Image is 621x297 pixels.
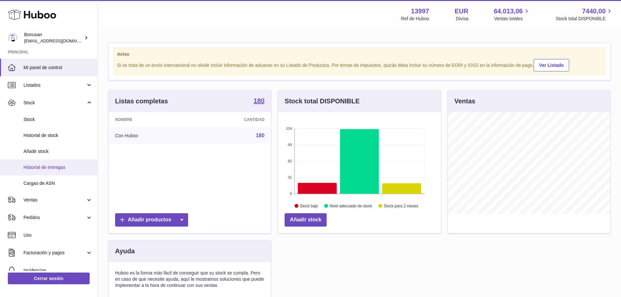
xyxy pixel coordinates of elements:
a: Añadir productos [115,213,188,227]
span: Historial de entregas [23,164,93,171]
text: 0 [290,192,292,196]
span: [EMAIL_ADDRESS][DOMAIN_NAME] [24,38,96,43]
span: 64.013,06 [494,7,523,16]
text: Stock para 2 meses [384,204,418,208]
span: Añadir stock [23,148,93,155]
div: Ref de Huboo [401,16,429,22]
text: 93 [288,143,292,147]
h3: Listas completas [115,97,168,106]
span: Uso [23,232,93,238]
div: Bonusan [24,32,83,44]
img: info@bonusan.es [8,33,18,43]
span: Ventas totales [494,16,530,22]
text: 124 [286,126,292,130]
a: Cerrar sesión [8,273,90,284]
span: Pedidos [23,215,86,221]
span: Stock [23,116,93,123]
a: Añadir stock [285,213,327,227]
a: 7440,00 Stock total DISPONIBLE [556,7,613,22]
strong: 180 [254,97,264,104]
text: Stock bajo [300,204,318,208]
span: Stock [23,100,86,106]
h3: Ventas [454,97,475,106]
a: 180 [256,133,265,138]
th: Cantidad [193,112,271,127]
div: Si se trata de un envío internacional no olvide incluir información de aduanas en su Listado de P... [117,58,602,71]
td: Con Huboo [109,127,193,144]
span: Incidencias [23,267,93,274]
div: Divisa [456,16,468,22]
th: Nombre [109,112,193,127]
text: 62 [288,159,292,163]
span: Stock total DISPONIBLE [556,16,613,22]
h3: Stock total DISPONIBLE [285,97,360,106]
strong: 13997 [411,7,429,16]
a: 64.013,06 Ventas totales [494,7,530,22]
a: 180 [254,97,264,105]
span: Historial de stock [23,132,93,139]
p: Huboo es la forma más fácil de conseguir que su stock se cumpla. Pero en caso de que necesite ayu... [115,270,264,289]
strong: EUR [454,7,468,16]
span: Cargas de ASN [23,180,93,186]
span: Mi panel de control [23,65,93,71]
h3: Ayuda [115,247,135,256]
text: 31 [288,175,292,179]
span: 7440,00 [582,7,606,16]
strong: Aviso [117,51,602,57]
span: Facturación y pagos [23,250,86,256]
text: Nivel adecuado de stock [330,204,373,208]
span: Ventas [23,197,86,203]
span: Listados [23,82,86,88]
a: Ver Listado [534,59,569,71]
